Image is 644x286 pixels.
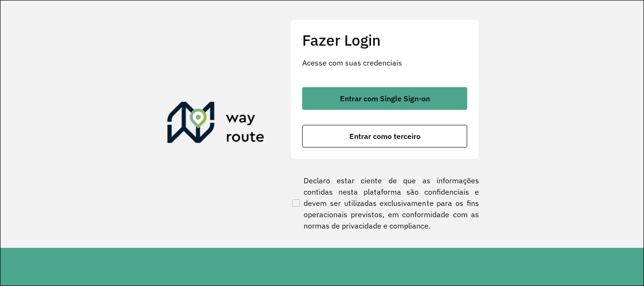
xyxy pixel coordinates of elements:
span: Entrar com Single Sign-on [340,95,430,102]
img: Roteirizador AmbevTech [167,102,264,147]
p: Acesse com suas credenciais [302,57,467,68]
label: Declaro estar ciente de que as informações contidas nesta plataforma são confidenciais e devem se... [290,175,479,231]
button: button [302,87,467,110]
button: button [302,125,467,147]
h2: Fazer Login [302,31,467,49]
span: Entrar como terceiro [349,132,421,140]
